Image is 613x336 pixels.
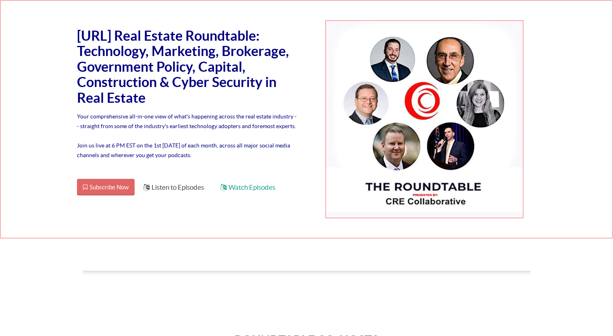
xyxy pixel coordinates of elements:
span: Your comprehensive all-in-one view of what's happening across the real estate industry -- straigh... [77,113,297,129]
span: Join us live at 6 PM EST on the 1st [DATE] of each month, across all major social media channels ... [77,142,290,158]
a: Watch Episodes [213,178,283,196]
a: Listen to Episodes [136,178,212,196]
strong: [URL] Real Estate Roundtable: [77,28,260,44]
a: Subscribe Now [77,179,135,195]
span: with [PERSON_NAME] [145,91,280,106]
strong: Technology, Marketing, Brokerage, Government Policy, Capital, Construction & Cyber Security in Re... [77,43,289,105]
